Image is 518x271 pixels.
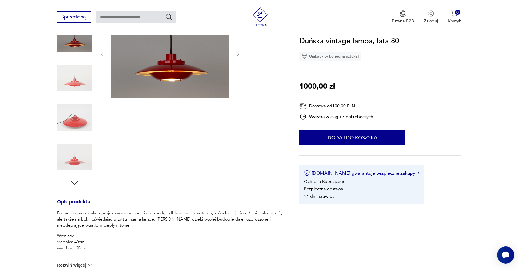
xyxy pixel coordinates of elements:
img: Ikona koszyka [451,10,457,17]
p: Patyna B2B [392,18,414,24]
li: Ochrona Kupującego [304,179,345,185]
button: Szukaj [165,13,173,21]
h3: Opis produktu [57,200,285,210]
button: Zaloguj [424,10,438,24]
img: Ikona strzałki w prawo [418,172,420,175]
button: Patyna B2B [392,10,414,24]
div: Unikat - tylko jedna sztuka! [299,52,361,61]
img: Zdjęcie produktu Duńska vintage lampa, lata 80. [57,100,92,135]
img: Ikona diamentu [302,54,307,59]
img: Patyna - sklep z meblami i dekoracjami vintage [251,7,269,26]
p: Wymiary: średnica 40cm wysokość 20cm [57,233,285,251]
li: 14 dni na zwrot [304,193,334,199]
button: [DOMAIN_NAME] gwarantuje bezpieczne zakupy [304,170,419,176]
p: Forma lampy została zaprojektowana w oparciu o zasadę odblaskowego systemu, który kieruje światło... [57,210,285,229]
img: Ikona dostawy [299,102,307,110]
img: Ikona medalu [400,10,406,17]
p: 1000,00 zł [299,81,335,92]
img: Zdjęcie produktu Duńska vintage lampa, lata 80. [111,9,229,98]
img: Zdjęcie produktu Duńska vintage lampa, lata 80. [57,61,92,96]
button: Rozwiń więcej [57,262,93,268]
li: Bezpieczna dostawa [304,186,343,192]
div: Dostawa od 100,00 PLN [299,102,373,110]
div: 0 [455,10,460,15]
a: Ikona medaluPatyna B2B [392,10,414,24]
img: Zdjęcie produktu Duńska vintage lampa, lata 80. [57,139,92,174]
a: Sprzedawaj [57,15,91,20]
button: 0Koszyk [448,10,461,24]
img: Ikona certyfikatu [304,170,310,176]
img: Zdjęcie produktu Duńska vintage lampa, lata 80. [57,22,92,57]
button: Sprzedawaj [57,11,91,23]
h1: Duńska vintage lampa, lata 80. [299,35,401,47]
button: Dodaj do koszyka [299,130,405,145]
img: Ikonka użytkownika [428,10,434,17]
p: Koszyk [448,18,461,24]
p: Lampa jest w bardzo dobrym stanie, lekkie ś[DEMOGRAPHIC_DATA] czasu. [57,256,285,262]
iframe: Smartsupp widget button [497,246,514,264]
img: chevron down [87,262,93,268]
p: Zaloguj [424,18,438,24]
div: Wysyłka w ciągu 7 dni roboczych [299,113,373,120]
